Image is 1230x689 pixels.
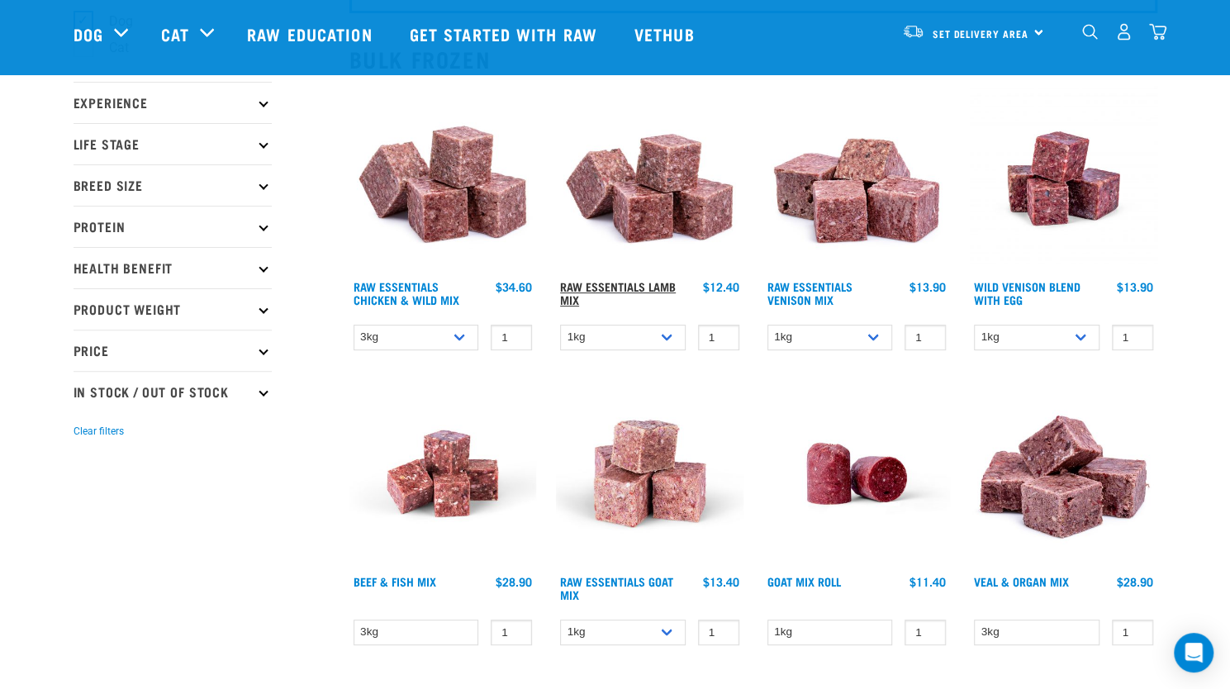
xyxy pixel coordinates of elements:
[970,380,1157,568] img: 1158 Veal Organ Mix 01
[909,575,946,588] div: $11.40
[560,283,676,302] a: Raw Essentials Lamb Mix
[905,325,946,350] input: 1
[970,85,1157,273] img: Venison Egg 1616
[349,380,537,568] img: Beef Mackerel 1
[560,578,673,597] a: Raw Essentials Goat Mix
[496,575,532,588] div: $28.90
[1117,280,1153,293] div: $13.90
[74,82,272,123] p: Experience
[556,85,743,273] img: ?1041 RE Lamb Mix 01
[703,280,739,293] div: $12.40
[698,325,739,350] input: 1
[349,85,537,273] img: Pile Of Cubed Chicken Wild Meat Mix
[74,247,272,288] p: Health Benefit
[974,578,1069,584] a: Veal & Organ Mix
[74,123,272,164] p: Life Stage
[354,283,459,302] a: Raw Essentials Chicken & Wild Mix
[902,24,924,39] img: van-moving.png
[933,31,1028,36] span: Set Delivery Area
[618,1,715,67] a: Vethub
[496,280,532,293] div: $34.60
[230,1,392,67] a: Raw Education
[1149,23,1166,40] img: home-icon@2x.png
[1174,633,1213,672] div: Open Intercom Messenger
[703,575,739,588] div: $13.40
[763,85,951,273] img: 1113 RE Venison Mix 01
[74,371,272,412] p: In Stock / Out Of Stock
[763,380,951,568] img: Raw Essentials Chicken Lamb Beef Bulk Minced Raw Dog Food Roll Unwrapped
[74,206,272,247] p: Protein
[698,620,739,645] input: 1
[1112,620,1153,645] input: 1
[491,325,532,350] input: 1
[1115,23,1133,40] img: user.png
[909,280,946,293] div: $13.90
[556,380,743,568] img: Goat M Ix 38448
[767,578,841,584] a: Goat Mix Roll
[767,283,852,302] a: Raw Essentials Venison Mix
[161,21,189,46] a: Cat
[905,620,946,645] input: 1
[1112,325,1153,350] input: 1
[74,288,272,330] p: Product Weight
[393,1,618,67] a: Get started with Raw
[74,424,124,439] button: Clear filters
[1082,24,1098,40] img: home-icon-1@2x.png
[74,21,103,46] a: Dog
[974,283,1080,302] a: Wild Venison Blend with Egg
[74,164,272,206] p: Breed Size
[74,330,272,371] p: Price
[1117,575,1153,588] div: $28.90
[354,578,436,584] a: Beef & Fish Mix
[491,620,532,645] input: 1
